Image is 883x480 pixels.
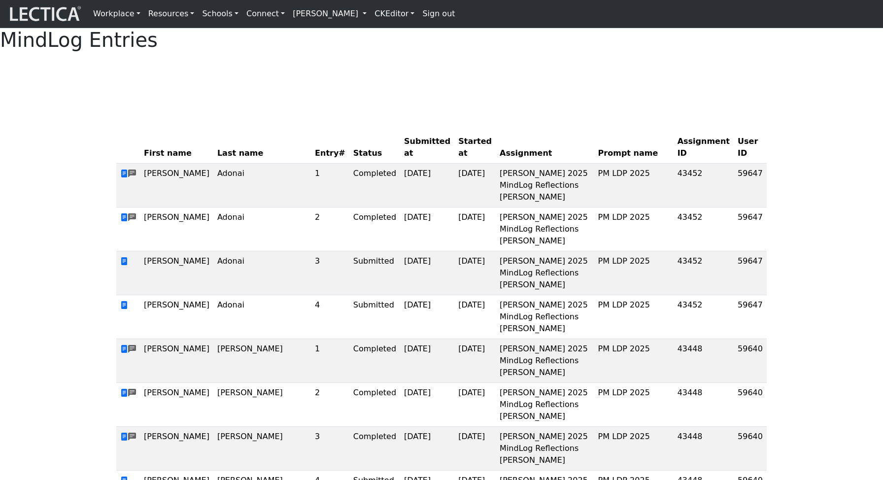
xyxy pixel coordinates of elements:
[213,207,311,251] td: Adonai
[496,339,594,383] td: [PERSON_NAME] 2025 MindLog Reflections [PERSON_NAME]
[140,339,213,383] td: [PERSON_NAME]
[144,4,199,24] a: Resources
[496,132,594,164] th: Assignment
[734,164,767,207] td: 59647
[674,207,734,251] td: 43452
[454,207,496,251] td: [DATE]
[349,295,400,339] td: Submitted
[311,383,349,427] td: 2
[674,295,734,339] td: 43452
[349,427,400,471] td: Completed
[496,383,594,427] td: [PERSON_NAME] 2025 MindLog Reflections [PERSON_NAME]
[89,4,144,24] a: Workplace
[674,383,734,427] td: 43448
[213,132,311,164] th: Last name
[128,343,136,355] span: comments
[674,427,734,471] td: 43448
[7,4,81,23] img: lecticalive
[140,427,213,471] td: [PERSON_NAME]
[400,295,454,339] td: [DATE]
[400,132,454,164] th: Submitted at
[213,383,311,427] td: [PERSON_NAME]
[311,251,349,295] td: 3
[400,383,454,427] td: [DATE]
[454,295,496,339] td: [DATE]
[496,295,594,339] td: [PERSON_NAME] 2025 MindLog Reflections [PERSON_NAME]
[311,295,349,339] td: 4
[120,213,128,222] span: view
[120,301,128,310] span: view
[213,164,311,207] td: Adonai
[289,4,371,24] a: [PERSON_NAME]
[674,339,734,383] td: 43448
[213,251,311,295] td: Adonai
[594,207,674,251] td: PM LDP 2025
[734,339,767,383] td: 59640
[140,251,213,295] td: [PERSON_NAME]
[128,168,136,180] span: comments
[198,4,242,24] a: Schools
[734,207,767,251] td: 59647
[242,4,289,24] a: Connect
[454,339,496,383] td: [DATE]
[400,339,454,383] td: [DATE]
[128,431,136,443] span: comments
[454,164,496,207] td: [DATE]
[400,164,454,207] td: [DATE]
[120,432,128,442] span: view
[734,295,767,339] td: 59647
[594,383,674,427] td: PM LDP 2025
[496,207,594,251] td: [PERSON_NAME] 2025 MindLog Reflections [PERSON_NAME]
[140,383,213,427] td: [PERSON_NAME]
[140,164,213,207] td: [PERSON_NAME]
[120,257,128,266] span: view
[674,132,734,164] th: Assignment ID
[311,164,349,207] td: 1
[311,427,349,471] td: 3
[213,339,311,383] td: [PERSON_NAME]
[120,388,128,398] span: view
[120,169,128,178] span: view
[349,164,400,207] td: Completed
[734,132,767,164] th: User ID
[349,207,400,251] td: Completed
[734,383,767,427] td: 59640
[594,132,674,164] th: Prompt name
[349,339,400,383] td: Completed
[594,164,674,207] td: PM LDP 2025
[140,132,213,164] th: First name
[349,251,400,295] td: Submitted
[140,207,213,251] td: [PERSON_NAME]
[594,251,674,295] td: PM LDP 2025
[496,427,594,471] td: [PERSON_NAME] 2025 MindLog Reflections [PERSON_NAME]
[213,295,311,339] td: Adonai
[349,132,400,164] th: Status
[311,339,349,383] td: 1
[454,383,496,427] td: [DATE]
[349,383,400,427] td: Completed
[674,251,734,295] td: 43452
[400,251,454,295] td: [DATE]
[454,132,496,164] th: Started at
[213,427,311,471] td: [PERSON_NAME]
[594,339,674,383] td: PM LDP 2025
[140,295,213,339] td: [PERSON_NAME]
[400,427,454,471] td: [DATE]
[454,427,496,471] td: [DATE]
[496,164,594,207] td: [PERSON_NAME] 2025 MindLog Reflections [PERSON_NAME]
[454,251,496,295] td: [DATE]
[128,387,136,399] span: comments
[311,207,349,251] td: 2
[311,132,349,164] th: Entry#
[734,251,767,295] td: 59647
[128,212,136,224] span: comments
[594,295,674,339] td: PM LDP 2025
[594,427,674,471] td: PM LDP 2025
[734,427,767,471] td: 59640
[418,4,459,24] a: Sign out
[371,4,418,24] a: CKEditor
[674,164,734,207] td: 43452
[120,344,128,354] span: view
[496,251,594,295] td: [PERSON_NAME] 2025 MindLog Reflections [PERSON_NAME]
[400,207,454,251] td: [DATE]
